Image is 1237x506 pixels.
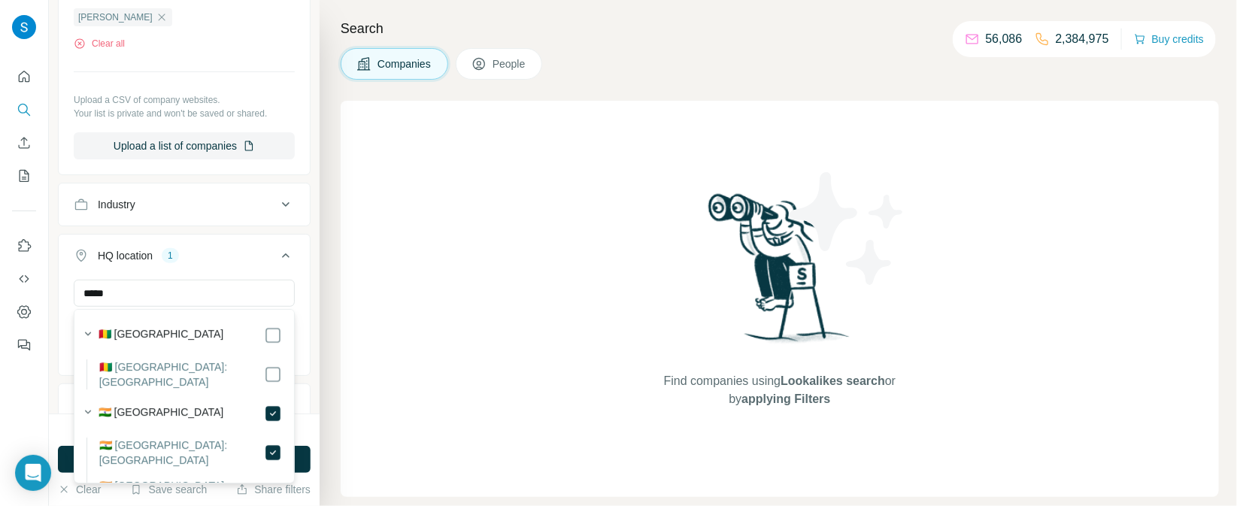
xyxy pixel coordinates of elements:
button: Buy credits [1134,29,1204,50]
button: Industry [59,186,310,223]
button: Enrich CSV [12,129,36,156]
button: Save search [130,482,207,497]
p: Your list is private and won't be saved or shared. [74,107,295,120]
label: 🇮🇳 [GEOGRAPHIC_DATA] [99,404,224,423]
img: Surfe Illustration - Woman searching with binoculars [702,189,858,357]
label: 🇮🇳 [GEOGRAPHIC_DATA]: [GEOGRAPHIC_DATA] [99,438,264,468]
button: Clear all [74,37,125,50]
button: Run search [58,446,311,473]
p: Upload a CSV of company websites. [74,93,295,107]
span: applying Filters [741,392,830,405]
div: HQ location [98,248,153,263]
button: Quick start [12,63,36,90]
button: Annual revenue ($) [59,387,310,423]
button: My lists [12,162,36,189]
span: Find companies using or by [659,372,900,408]
button: Use Surfe API [12,265,36,292]
button: Share filters [236,482,311,497]
div: Open Intercom Messenger [15,455,51,491]
button: Feedback [12,332,36,359]
button: Dashboard [12,298,36,326]
div: 1 [162,249,179,262]
button: Clear [58,482,101,497]
button: Search [12,96,36,123]
div: Industry [98,197,135,212]
img: Avatar [12,15,36,39]
p: 2,384,975 [1056,30,1109,48]
img: Surfe Illustration - Stars [780,161,915,296]
label: 🇬🇳 [GEOGRAPHIC_DATA] [99,326,224,344]
label: 🇬🇳 [GEOGRAPHIC_DATA]: [GEOGRAPHIC_DATA] [99,359,264,389]
span: [PERSON_NAME] [78,11,153,24]
button: Upload a list of companies [74,132,295,159]
span: Lookalikes search [781,374,885,387]
button: Use Surfe on LinkedIn [12,232,36,259]
button: HQ location1 [59,238,310,280]
span: Companies [377,56,432,71]
p: 56,086 [986,30,1023,48]
span: People [493,56,527,71]
h4: Search [341,18,1219,39]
